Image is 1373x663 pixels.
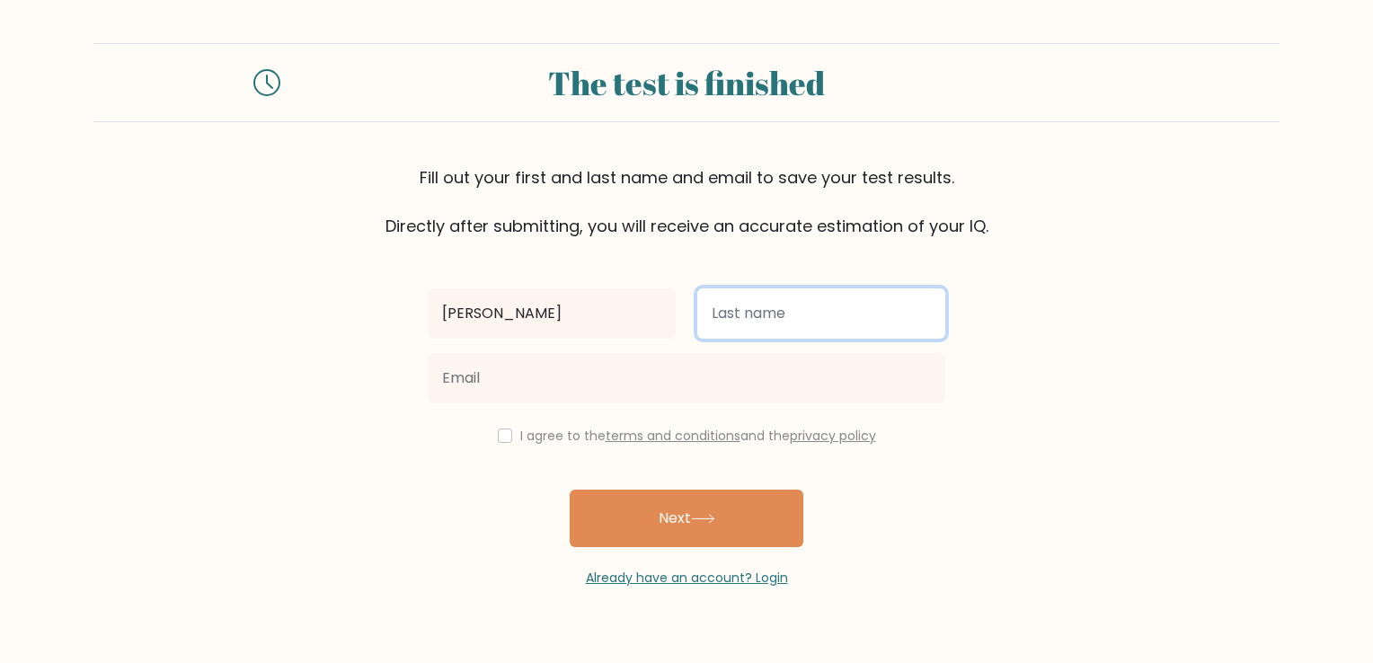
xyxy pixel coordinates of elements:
div: Fill out your first and last name and email to save your test results. Directly after submitting,... [93,165,1280,238]
div: The test is finished [302,58,1071,107]
input: First name [428,288,676,339]
input: Last name [697,288,945,339]
input: Email [428,353,945,403]
a: terms and conditions [606,427,740,445]
label: I agree to the and the [520,427,876,445]
a: Already have an account? Login [586,569,788,587]
a: privacy policy [790,427,876,445]
button: Next [570,490,803,547]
